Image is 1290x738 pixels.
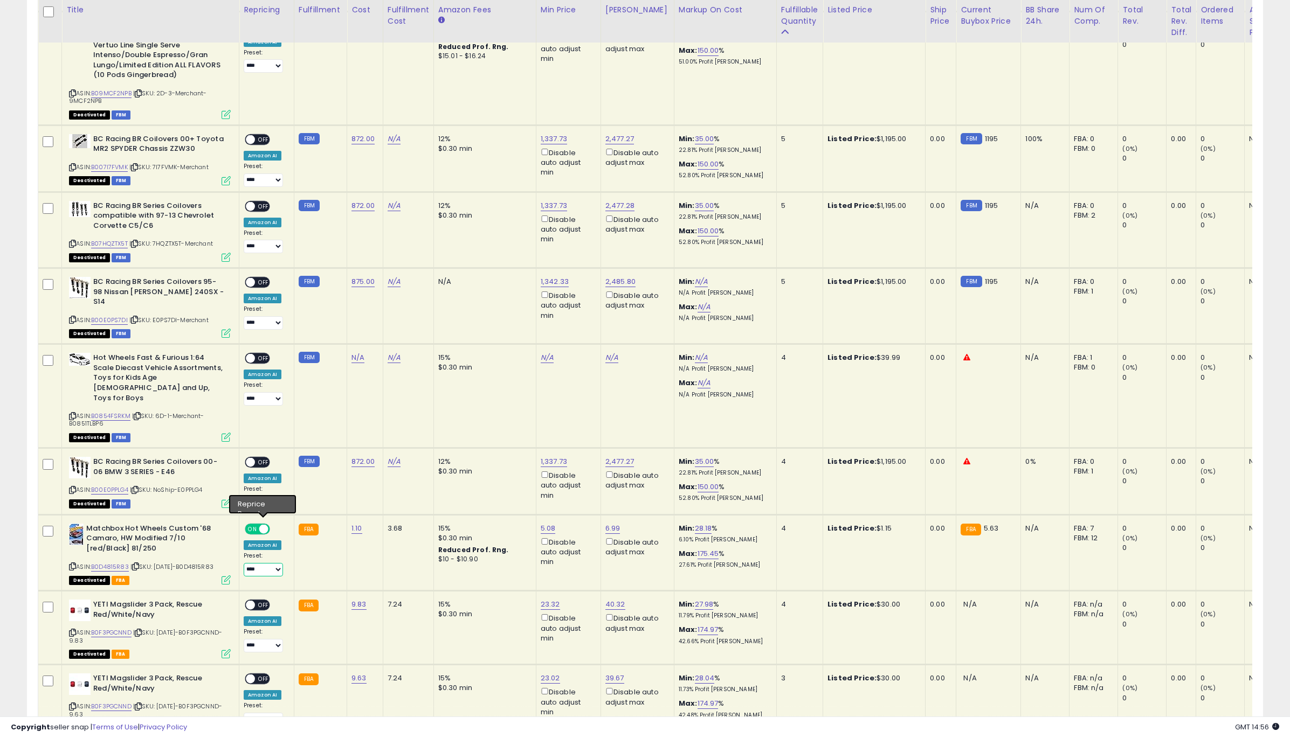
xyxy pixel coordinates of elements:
[1122,144,1137,153] small: (0%)
[541,456,567,467] a: 1,337.73
[1171,353,1188,363] div: 0.00
[930,277,948,287] div: 0.00
[930,524,948,533] div: 0.00
[1201,287,1216,296] small: (0%)
[129,163,209,171] span: | SKU: 7I7FVMK-Merchant
[255,354,272,363] span: OFF
[69,201,91,217] img: 41CGq1pjxBL._SL40_.jpg
[605,200,634,211] a: 2,477.28
[93,457,224,479] b: BC Racing BR Series Coilovers 00-06 BMW 3 SERIES - E46
[930,134,948,144] div: 0.00
[388,276,401,287] a: N/A
[1074,277,1109,287] div: FBA: 0
[1122,287,1137,296] small: (0%)
[69,433,110,442] span: All listings that are unavailable for purchase on Amazon for any reason other than out-of-stock
[244,540,281,550] div: Amazon AI
[1201,363,1216,372] small: (0%)
[268,524,286,533] span: OFF
[244,49,286,73] div: Preset:
[388,524,425,533] div: 3.68
[1122,353,1166,363] div: 0
[112,329,131,338] span: FBM
[69,499,110,509] span: All listings that are unavailable for purchase on Amazon for any reason other than out-of-stock
[605,673,624,684] a: 39.67
[244,305,286,330] div: Preset:
[1201,353,1244,363] div: 0
[827,134,877,144] b: Listed Price:
[781,134,815,144] div: 5
[605,352,618,363] a: N/A
[1122,296,1166,306] div: 0
[695,673,715,684] a: 28.04
[1122,534,1137,542] small: (0%)
[1201,144,1216,153] small: (0%)
[1201,524,1244,533] div: 0
[679,391,768,399] p: N/A Profit [PERSON_NAME]
[541,200,567,211] a: 1,337.73
[679,469,768,477] p: 22.81% Profit [PERSON_NAME]
[1122,524,1166,533] div: 0
[112,253,131,262] span: FBM
[69,134,91,148] img: 31C7CdcNP2L._SL40_.jpg
[679,482,698,492] b: Max:
[698,378,710,388] a: N/A
[69,253,110,262] span: All listings that are unavailable for purchase on Amazon for any reason other than out-of-stock
[93,353,224,406] b: Hot Wheels Fast & Furious 1:64 Scale Diecast Vehicle Assortments, Toys for Kids Age [DEMOGRAPHIC_...
[438,201,528,211] div: 12%
[605,276,636,287] a: 2,485.80
[244,474,281,483] div: Amazon AI
[679,536,768,544] p: 6.10% Profit [PERSON_NAME]
[1122,363,1137,372] small: (0%)
[679,134,768,154] div: %
[679,289,768,297] p: N/A Profit [PERSON_NAME]
[1201,4,1240,27] div: Ordered Items
[1201,296,1244,306] div: 0
[1201,543,1244,553] div: 0
[244,370,281,379] div: Amazon AI
[299,524,319,535] small: FBA
[140,722,187,732] a: Privacy Policy
[438,4,532,16] div: Amazon Fees
[69,277,231,337] div: ASIN:
[827,134,917,144] div: $1,195.00
[438,211,528,220] div: $0.30 min
[91,316,128,325] a: B00E0PS7DI
[679,524,768,544] div: %
[961,4,1016,27] div: Current Buybox Price
[781,4,818,27] div: Fulfillable Quantity
[605,536,666,557] div: Disable auto adjust max
[244,229,286,254] div: Preset:
[679,159,698,169] b: Max:
[541,276,569,287] a: 1,342.33
[695,276,708,287] a: N/A
[827,277,917,287] div: $1,195.00
[679,365,768,373] p: N/A Profit [PERSON_NAME]
[69,134,231,184] div: ASIN:
[541,147,592,178] div: Disable auto adjust min
[961,524,981,535] small: FBA
[388,200,401,211] a: N/A
[299,200,320,211] small: FBM
[246,524,259,533] span: ON
[1201,134,1244,144] div: 0
[69,412,204,428] span: | SKU: 6D-1-Merchant-B0851TLBP6
[69,457,231,507] div: ASIN:
[1122,40,1166,50] div: 0
[1201,40,1244,50] div: 0
[679,523,695,533] b: Min:
[827,457,917,467] div: $1,195.00
[1171,201,1188,211] div: 0.00
[388,352,401,363] a: N/A
[679,226,768,246] div: %
[91,628,132,637] a: B0F3PGCNND
[1122,220,1166,230] div: 0
[1074,201,1109,211] div: FBA: 0
[541,33,592,64] div: Disable auto adjust min
[827,201,917,211] div: $1,195.00
[438,42,509,51] b: Reduced Prof. Rng.
[827,352,877,363] b: Listed Price:
[351,456,375,467] a: 872.00
[679,456,695,467] b: Min:
[1025,277,1061,287] div: N/A
[438,524,528,533] div: 15%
